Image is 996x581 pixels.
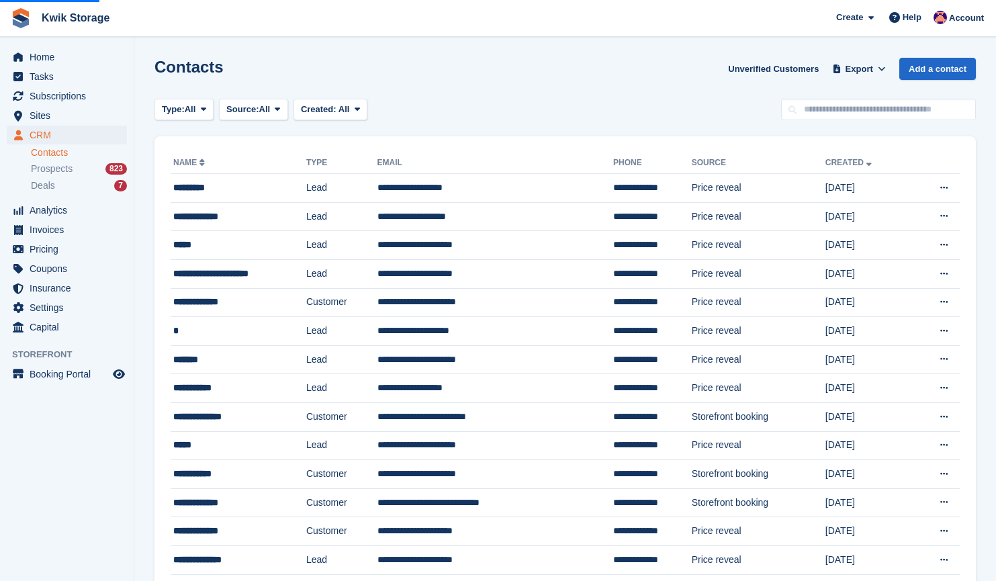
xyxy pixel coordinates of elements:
[306,545,377,574] td: Lead
[30,240,110,259] span: Pricing
[825,174,911,203] td: [DATE]
[692,152,825,174] th: Source
[692,174,825,203] td: Price reveal
[162,103,185,116] span: Type:
[306,202,377,231] td: Lead
[30,106,110,125] span: Sites
[301,104,336,114] span: Created:
[825,202,911,231] td: [DATE]
[114,180,127,191] div: 7
[30,67,110,86] span: Tasks
[692,460,825,489] td: Storefront booking
[825,374,911,403] td: [DATE]
[829,58,889,80] button: Export
[825,402,911,431] td: [DATE]
[949,11,984,25] span: Account
[31,163,73,175] span: Prospects
[692,431,825,460] td: Price reveal
[899,58,976,80] a: Add a contact
[306,374,377,403] td: Lead
[306,259,377,288] td: Lead
[306,402,377,431] td: Customer
[259,103,271,116] span: All
[36,7,115,29] a: Kwik Storage
[31,179,55,192] span: Deals
[825,231,911,260] td: [DATE]
[306,317,377,346] td: Lead
[185,103,196,116] span: All
[31,146,127,159] a: Contacts
[31,179,127,193] a: Deals 7
[692,545,825,574] td: Price reveal
[825,259,911,288] td: [DATE]
[692,231,825,260] td: Price reveal
[825,431,911,460] td: [DATE]
[7,298,127,317] a: menu
[825,545,911,574] td: [DATE]
[692,374,825,403] td: Price reveal
[7,279,127,298] a: menu
[30,201,110,220] span: Analytics
[903,11,921,24] span: Help
[825,317,911,346] td: [DATE]
[825,288,911,317] td: [DATE]
[306,431,377,460] td: Lead
[154,58,224,76] h1: Contacts
[30,48,110,66] span: Home
[30,298,110,317] span: Settings
[825,158,874,167] a: Created
[7,126,127,144] a: menu
[934,11,947,24] img: Jade Stanley
[306,517,377,546] td: Customer
[219,99,288,121] button: Source: All
[173,158,208,167] a: Name
[226,103,259,116] span: Source:
[306,231,377,260] td: Lead
[293,99,367,121] button: Created: All
[7,259,127,278] a: menu
[11,8,31,28] img: stora-icon-8386f47178a22dfd0bd8f6a31ec36ba5ce8667c1dd55bd0f319d3a0aa187defe.svg
[306,152,377,174] th: Type
[30,259,110,278] span: Coupons
[7,48,127,66] a: menu
[825,517,911,546] td: [DATE]
[30,279,110,298] span: Insurance
[692,259,825,288] td: Price reveal
[7,67,127,86] a: menu
[31,162,127,176] a: Prospects 823
[7,106,127,125] a: menu
[692,517,825,546] td: Price reveal
[7,87,127,105] a: menu
[306,174,377,203] td: Lead
[723,58,824,80] a: Unverified Customers
[7,201,127,220] a: menu
[7,240,127,259] a: menu
[306,288,377,317] td: Customer
[692,288,825,317] td: Price reveal
[692,402,825,431] td: Storefront booking
[7,365,127,384] a: menu
[111,366,127,382] a: Preview store
[692,202,825,231] td: Price reveal
[825,460,911,489] td: [DATE]
[306,345,377,374] td: Lead
[306,460,377,489] td: Customer
[613,152,692,174] th: Phone
[692,345,825,374] td: Price reveal
[154,99,214,121] button: Type: All
[30,220,110,239] span: Invoices
[846,62,873,76] span: Export
[7,318,127,337] a: menu
[7,220,127,239] a: menu
[377,152,614,174] th: Email
[105,163,127,175] div: 823
[30,87,110,105] span: Subscriptions
[306,488,377,517] td: Customer
[30,365,110,384] span: Booking Portal
[30,318,110,337] span: Capital
[12,348,134,361] span: Storefront
[338,104,350,114] span: All
[692,488,825,517] td: Storefront booking
[836,11,863,24] span: Create
[825,488,911,517] td: [DATE]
